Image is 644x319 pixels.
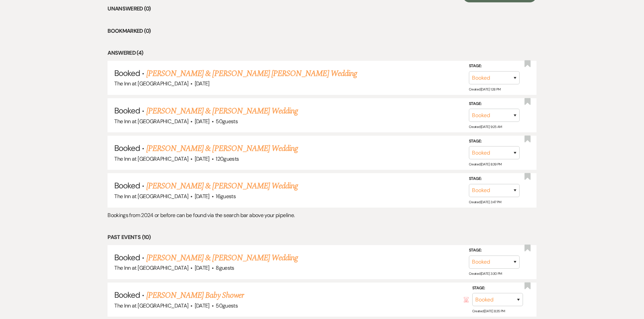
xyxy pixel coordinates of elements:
label: Stage: [469,175,520,183]
span: Created: [DATE] 3:30 PM [469,271,502,276]
span: [DATE] [195,302,210,309]
span: The Inn at [GEOGRAPHIC_DATA] [114,302,188,309]
a: [PERSON_NAME] & [PERSON_NAME] Wedding [146,252,298,264]
span: Created: [DATE] 1:28 PM [469,87,501,91]
li: Bookmarked (0) [108,27,536,35]
span: The Inn at [GEOGRAPHIC_DATA] [114,193,188,200]
a: [PERSON_NAME] & [PERSON_NAME] Wedding [146,142,298,155]
span: Created: [DATE] 3:47 PM [469,200,501,204]
span: The Inn at [GEOGRAPHIC_DATA] [114,80,188,87]
span: 50 guests [216,118,238,125]
span: Created: [DATE] 9:25 AM [469,125,502,129]
span: The Inn at [GEOGRAPHIC_DATA] [114,118,188,125]
li: Past Events (10) [108,233,536,242]
span: 50 guests [216,302,238,309]
span: [DATE] [195,155,210,162]
label: Stage: [469,62,520,70]
span: [DATE] [195,118,210,125]
span: Booked [114,68,140,78]
span: 120 guests [216,155,239,162]
span: 16 guests [216,193,236,200]
label: Stage: [469,138,520,145]
a: [PERSON_NAME] & [PERSON_NAME] Wedding [146,105,298,117]
a: [PERSON_NAME] & [PERSON_NAME] [PERSON_NAME] Wedding [146,68,357,80]
li: Answered (4) [108,49,536,57]
span: Booked [114,143,140,153]
span: [DATE] [195,80,210,87]
span: Created: [DATE] 8:39 PM [469,162,502,166]
span: [DATE] [195,264,210,271]
span: 8 guests [216,264,234,271]
span: The Inn at [GEOGRAPHIC_DATA] [114,155,188,162]
span: Booked [114,252,140,263]
span: [DATE] [195,193,210,200]
span: The Inn at [GEOGRAPHIC_DATA] [114,264,188,271]
a: [PERSON_NAME] & [PERSON_NAME] Wedding [146,180,298,192]
label: Stage: [469,247,520,254]
p: Bookings from 2024 or before can be found via the search bar above your pipeline. [108,211,536,220]
span: Created: [DATE] 8:35 PM [472,309,505,313]
li: Unanswered (0) [108,4,536,13]
label: Stage: [472,284,523,292]
label: Stage: [469,100,520,108]
a: [PERSON_NAME] Baby Shower [146,289,244,301]
span: Booked [114,105,140,116]
span: Booked [114,290,140,300]
span: Booked [114,180,140,191]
